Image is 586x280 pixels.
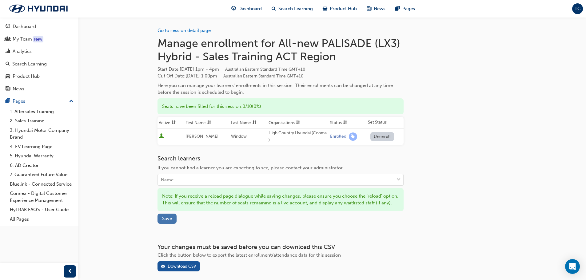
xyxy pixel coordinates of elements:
div: Tooltip anchor [33,36,43,42]
span: sorting-icon [207,120,211,125]
span: prev-icon [68,268,72,275]
h3: Search learners [157,155,404,162]
div: Download CSV [168,264,196,269]
span: sorting-icon [296,120,300,125]
span: sorting-icon [172,120,176,125]
span: [DATE] 1pm - 4pm [180,66,305,72]
a: 3. Hyundai Motor Company Brand [7,126,76,142]
th: Set Status [367,117,404,128]
a: 2. Sales Training [7,116,76,126]
a: All Pages [7,215,76,224]
span: Start Date : [157,66,404,73]
button: TC [572,3,583,14]
a: HyTRAK FAQ's - User Guide [7,205,76,215]
a: Product Hub [2,71,76,82]
button: DashboardMy TeamAnalyticsSearch LearningProduct HubNews [2,20,76,96]
span: guage-icon [6,24,10,30]
div: Analytics [13,48,32,55]
a: 6. AD Creator [7,161,76,170]
img: Trak [3,2,74,15]
th: Toggle SortBy [184,117,230,128]
span: people-icon [6,37,10,42]
span: If you cannot find a learner you are expecting to see, please contact your administrator. [157,165,344,171]
button: Pages [2,96,76,107]
span: Australian Eastern Standard Time GMT+10 [225,67,305,72]
span: Cut Off Date : [DATE] 1:00pm [157,73,303,79]
div: Pages [13,98,25,105]
div: Name [161,176,173,183]
span: TC [575,5,581,12]
div: Dashboard [13,23,36,30]
span: search-icon [6,61,10,67]
span: Australian Eastern Standard Time GMT+10 [223,73,303,79]
a: Go to session detail page [157,28,211,33]
th: Toggle SortBy [230,117,267,128]
div: Search Learning [12,61,47,68]
button: Unenroll [370,132,394,141]
a: car-iconProduct Hub [318,2,362,15]
span: Window [231,134,247,139]
div: Enrolled [330,134,346,140]
span: Dashboard [238,5,262,12]
span: search-icon [272,5,276,13]
span: car-icon [323,5,327,13]
div: My Team [13,36,32,43]
span: Click the button below to export the latest enrollment/attendance data for this session [157,252,341,258]
th: Toggle SortBy [157,117,184,128]
a: Bluelink - Connected Service [7,179,76,189]
a: My Team [2,34,76,45]
div: Note: If you receive a reload page dialogue while saving changes, please ensure you choose the 'r... [157,188,404,211]
span: User is active [159,133,164,140]
div: High Country Hyundai (Cooma ) [269,130,328,144]
div: Open Intercom Messenger [565,259,580,274]
a: pages-iconPages [390,2,420,15]
span: download-icon [161,264,165,270]
span: News [374,5,385,12]
span: up-icon [69,97,74,105]
span: sorting-icon [252,120,257,125]
span: news-icon [6,86,10,92]
div: News [13,85,24,93]
button: Save [157,214,177,224]
span: chart-icon [6,49,10,54]
a: news-iconNews [362,2,390,15]
a: guage-iconDashboard [226,2,267,15]
div: Seats have been filled for this session : 0 / 10 ( 0% ) [157,98,404,115]
span: learningRecordVerb_ENROLL-icon [349,132,357,141]
a: Search Learning [2,58,76,70]
span: Save [162,216,172,221]
span: pages-icon [395,5,400,13]
a: Dashboard [2,21,76,32]
span: news-icon [367,5,371,13]
a: 5. Hyundai Warranty [7,151,76,161]
a: 7. Guaranteed Future Value [7,170,76,179]
span: sorting-icon [343,120,347,125]
span: car-icon [6,74,10,79]
span: [PERSON_NAME] [185,134,218,139]
span: down-icon [397,176,401,184]
div: Here you can manage your learners' enrollments in this session. Their enrollments can be changed ... [157,82,404,96]
th: Toggle SortBy [267,117,329,128]
a: 4. EV Learning Page [7,142,76,152]
div: Product Hub [13,73,40,80]
a: search-iconSearch Learning [267,2,318,15]
a: 1. Aftersales Training [7,107,76,116]
span: Product Hub [330,5,357,12]
span: Pages [402,5,415,12]
span: guage-icon [231,5,236,13]
span: pages-icon [6,99,10,104]
h3: Your changes must be saved before you can download this CSV [157,243,404,250]
button: Download CSV [157,261,200,271]
a: Connex - Digital Customer Experience Management [7,189,76,205]
th: Toggle SortBy [329,117,367,128]
h1: Manage enrollment for All-new PALISADE (LX3) Hybrid - Sales Training ACT Region [157,37,404,63]
span: Search Learning [278,5,313,12]
a: Analytics [2,46,76,57]
a: News [2,83,76,95]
